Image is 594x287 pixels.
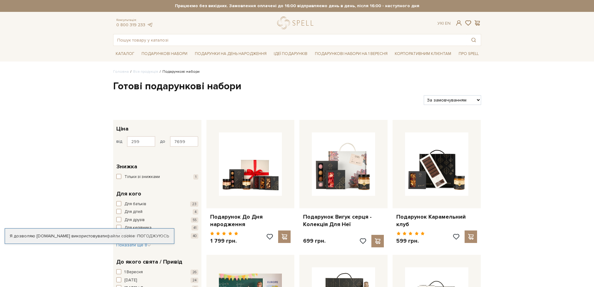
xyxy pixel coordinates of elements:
[445,21,451,26] a: En
[396,237,425,245] p: 599 грн.
[133,69,158,74] a: Вся продукція
[116,125,128,133] span: Ціна
[147,22,153,27] a: telegram
[113,34,466,46] input: Пошук товару у каталозі
[191,278,198,283] span: 24
[116,18,153,22] span: Консультація:
[124,269,143,275] span: 1 Вересня
[5,233,174,239] div: Я дозволяю [DOMAIN_NAME] використовувати
[191,217,198,223] span: 55
[456,49,481,59] a: Про Spell
[116,22,145,27] a: 0 800 319 233
[190,201,198,207] span: 23
[303,237,326,245] p: 699 грн.
[396,213,477,228] a: Подарунок Карамельний клуб
[124,225,152,231] span: Для керівника
[116,277,198,284] button: [DATE] 24
[210,237,239,245] p: 1 799 грн.
[277,17,316,29] a: logo
[113,3,481,9] strong: Працюємо без вихідних. Замовлення оплачені до 16:00 відправляємо день в день, після 16:00 - насту...
[124,201,146,207] span: Для батьків
[107,233,135,239] a: файли cookie
[116,174,198,180] button: Тільки зі знижками 1
[116,209,198,215] button: Для дітей 4
[116,190,141,198] span: Для кого
[113,49,137,59] a: Каталог
[170,136,198,147] input: Ціна
[116,242,151,248] button: Показати ще 8
[443,21,444,26] span: |
[192,49,269,59] a: Подарунки на День народження
[124,277,137,284] span: [DATE]
[210,213,291,228] a: Подарунок До Дня народження
[113,80,481,93] h1: Готові подарункові набори
[116,269,198,275] button: 1 Вересня 26
[139,49,190,59] a: Подарункові набори
[116,225,198,231] button: Для керівника 41
[116,162,137,171] span: Знижка
[158,69,200,75] li: Подарункові набори
[116,217,198,223] button: Для друзів 55
[160,139,165,144] span: до
[124,174,160,180] span: Тільки зі знижками
[116,201,198,207] button: Для батьків 23
[271,49,310,59] a: Ідеї подарунків
[137,233,169,239] a: Погоджуюсь
[193,174,198,180] span: 1
[437,21,451,26] div: Ук
[312,48,390,59] a: Подарункові набори на 1 Вересня
[191,233,198,239] span: 40
[124,209,142,215] span: Для дітей
[113,69,129,74] a: Головна
[193,209,198,215] span: 4
[127,136,155,147] input: Ціна
[392,48,454,59] a: Корпоративним клієнтам
[191,270,198,275] span: 26
[303,213,384,228] a: Подарунок Вигук серця - Колекція Для Неї
[466,34,481,46] button: Пошук товару у каталозі
[124,217,145,223] span: Для друзів
[116,242,151,248] span: Показати ще 8
[191,225,198,230] span: 41
[116,258,182,266] span: До якого свята / Привід
[116,139,122,144] span: від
